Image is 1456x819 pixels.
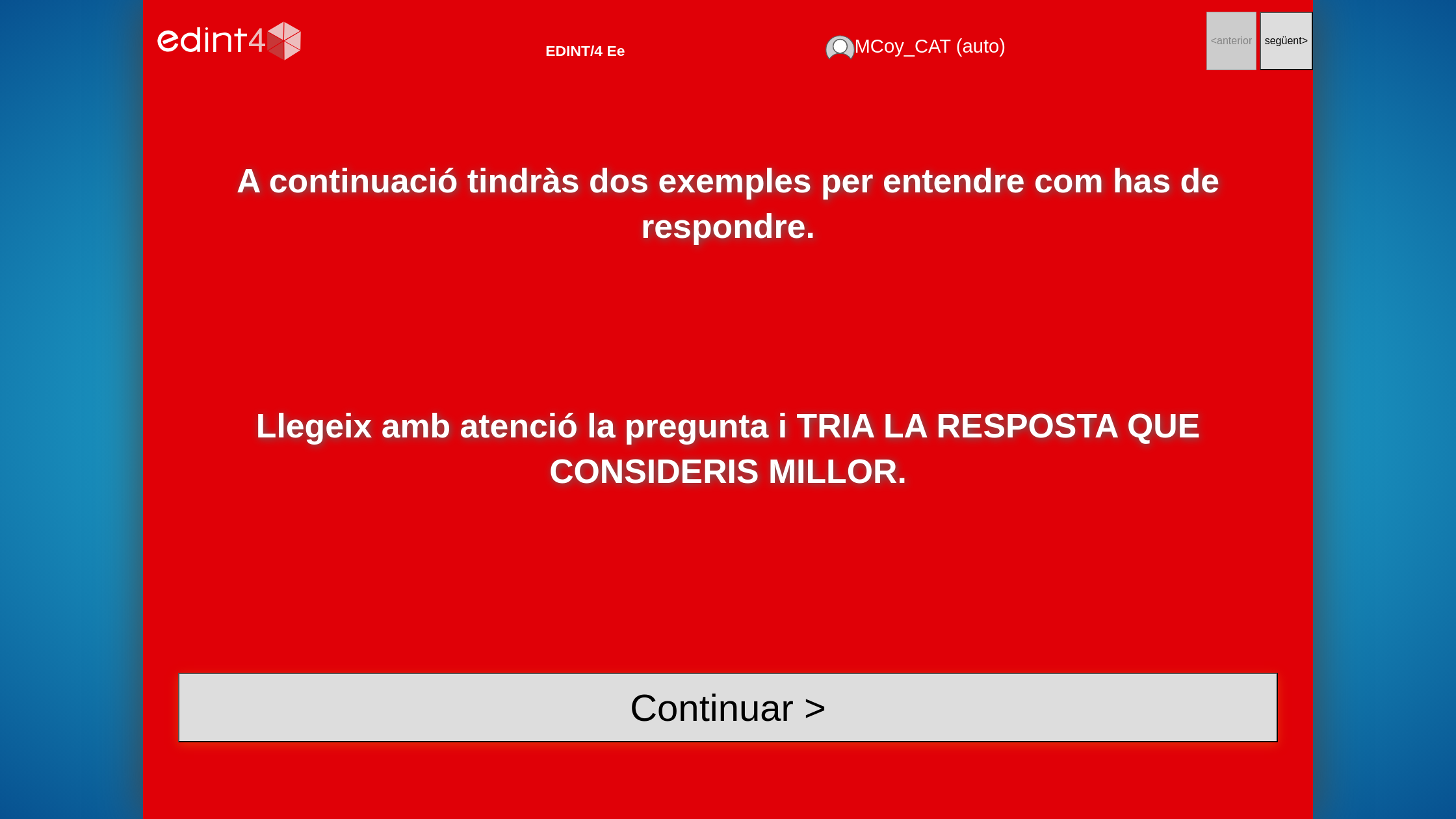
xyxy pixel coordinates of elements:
span: anterior [1217,35,1252,46]
div: Person that is taken the test [825,35,1006,60]
button: <anterior [1206,12,1257,71]
img: alumnogenerico.svg [825,35,854,60]
div: item: 4EeG2 [517,22,625,60]
div: item: 4EeG2 [545,42,625,60]
p: Llegeix amb atenció la pregunta i TRIA LA RESPOSTA QUE CONSIDERIS MILLOR. [178,404,1278,495]
button: següent> [1260,12,1313,71]
span: següent [1265,35,1302,46]
img: logo_edint4_num_blanco.svg [151,8,307,74]
button: Continuar > [178,673,1278,742]
p: A continuació tindràs dos exemples per entendre com has de respondre. [178,159,1278,250]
